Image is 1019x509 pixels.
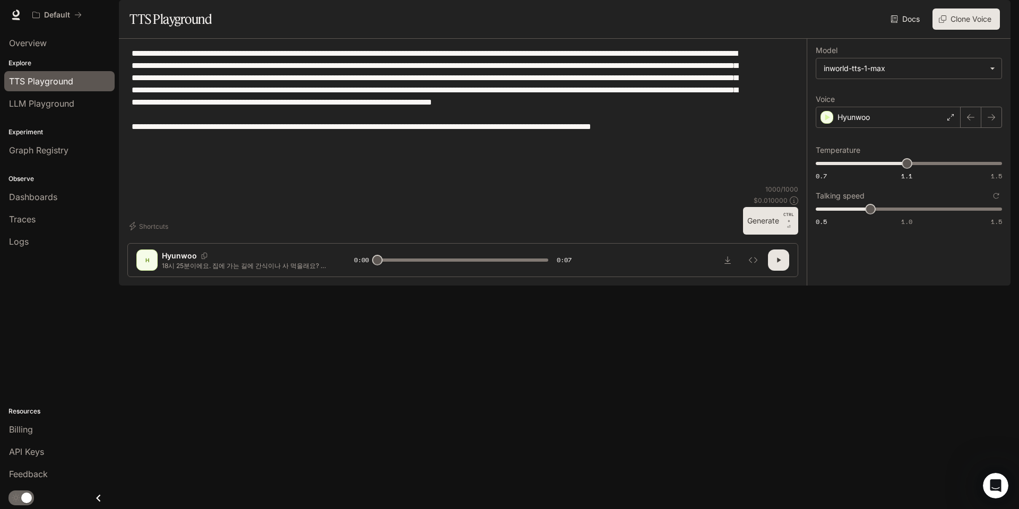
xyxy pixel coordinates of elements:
[717,249,738,271] button: Download audio
[783,211,794,230] p: ⏎
[901,171,912,180] span: 1.1
[44,11,70,20] p: Default
[932,8,1000,30] button: Clone Voice
[816,146,860,154] p: Temperature
[816,96,835,103] p: Voice
[354,255,369,265] span: 0:00
[127,218,172,235] button: Shortcuts
[742,249,764,271] button: Inspect
[983,473,1008,498] iframe: Intercom live chat
[816,217,827,226] span: 0.5
[783,211,794,224] p: CTRL +
[837,112,870,123] p: Hyunwoo
[991,217,1002,226] span: 1.5
[816,58,1001,79] div: inworld-tts-1-max
[139,252,156,269] div: H
[816,47,837,54] p: Model
[991,171,1002,180] span: 1.5
[990,190,1002,202] button: Reset to default
[816,192,865,200] p: Talking speed
[816,171,827,180] span: 0.7
[743,207,798,235] button: GenerateCTRL +⏎
[129,8,212,30] h1: TTS Playground
[888,8,924,30] a: Docs
[901,217,912,226] span: 1.0
[162,261,329,270] p: 18시 25분이에요. 집에 가는 길에 간식이나 사 먹을래요? 내일 다 만들면 돼요. 어차피 주말이잖아요.
[162,251,197,261] p: Hyunwoo
[28,4,87,25] button: All workspaces
[557,255,572,265] span: 0:07
[824,63,985,74] div: inworld-tts-1-max
[197,253,212,259] button: Copy Voice ID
